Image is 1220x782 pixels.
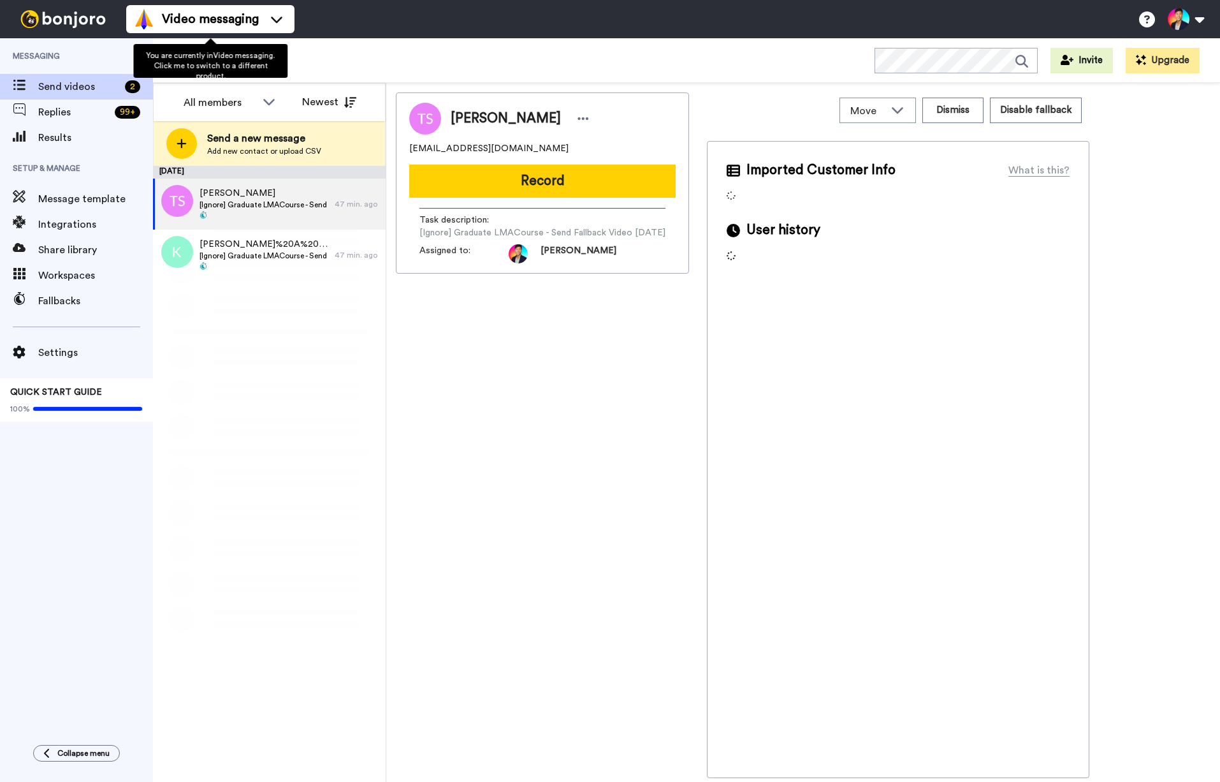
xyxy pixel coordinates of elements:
img: Image of Tonia Saghai-Dehkordi [409,103,441,135]
div: 99 + [115,106,140,119]
img: bj-logo-header-white.svg [15,10,111,28]
span: [Ignore] Graduate LMACourse - Send Fallback Video [DATE] [200,251,328,261]
span: Add new contact or upload CSV [207,146,321,156]
span: [PERSON_NAME] [451,109,561,128]
span: [Ignore] Graduate LMACourse - Send Fallback Video [DATE] [419,226,665,239]
span: User history [746,221,820,240]
span: Workspaces [38,268,153,283]
span: You are currently in Video messaging . Click me to switch to a different product. [146,52,275,80]
span: Video messaging [162,10,259,28]
span: Integrations [38,217,153,232]
button: Invite [1050,48,1113,73]
div: 2 [125,80,140,93]
span: Replies [38,105,110,120]
img: vm-color.svg [134,9,154,29]
span: Message template [38,191,153,207]
span: [Ignore] Graduate LMACourse - Send Fallback Video [DATE] [200,200,328,210]
img: ffa09536-0372-4512-8edd-a2a4b548861d-1722518563.jpg [509,244,528,263]
span: Share library [38,242,153,258]
div: What is this? [1008,163,1070,178]
span: Collapse menu [57,748,110,758]
button: Record [409,165,676,198]
span: QUICK START GUIDE [10,388,102,397]
span: Send videos [38,79,120,94]
img: k.png [161,236,193,268]
span: Settings [38,345,153,360]
div: 47 min. ago [335,199,379,209]
span: [PERSON_NAME] [541,244,616,263]
span: Imported Customer Info [746,161,896,180]
div: 47 min. ago [335,250,379,260]
span: Fallbacks [38,293,153,309]
span: 100% [10,404,30,414]
button: Dismiss [922,98,984,123]
span: Send a new message [207,131,321,146]
span: [PERSON_NAME] [200,187,328,200]
img: ts.png [161,185,193,217]
button: Upgrade [1126,48,1200,73]
span: Results [38,130,153,145]
div: [DATE] [153,166,386,179]
button: Disable fallback [990,98,1082,123]
button: Collapse menu [33,745,120,762]
span: [EMAIL_ADDRESS][DOMAIN_NAME] [409,142,569,155]
span: [PERSON_NAME]%20A%20Taylor [200,238,328,251]
div: All members [184,95,256,110]
span: Task description : [419,214,509,226]
button: Newest [293,89,366,115]
span: Assigned to: [419,244,509,263]
span: Move [850,103,885,119]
